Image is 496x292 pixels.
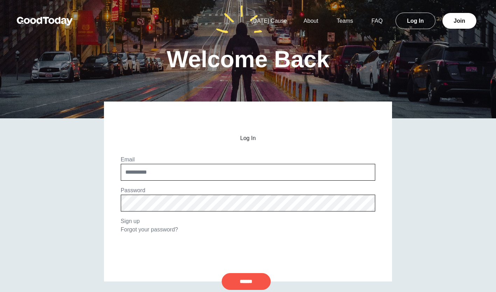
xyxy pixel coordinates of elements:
[328,18,362,24] a: Teams
[243,18,295,24] a: [DATE] Cause
[121,157,135,162] label: Email
[295,18,327,24] a: About
[17,17,73,26] img: GoodToday
[167,48,329,71] h1: Welcome Back
[121,187,145,193] label: Password
[121,135,375,141] h2: Log In
[121,218,140,224] a: Sign up
[363,18,391,24] a: FAQ
[442,13,476,29] a: Join
[121,227,178,232] a: Forgot your password?
[396,13,435,29] a: Log In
